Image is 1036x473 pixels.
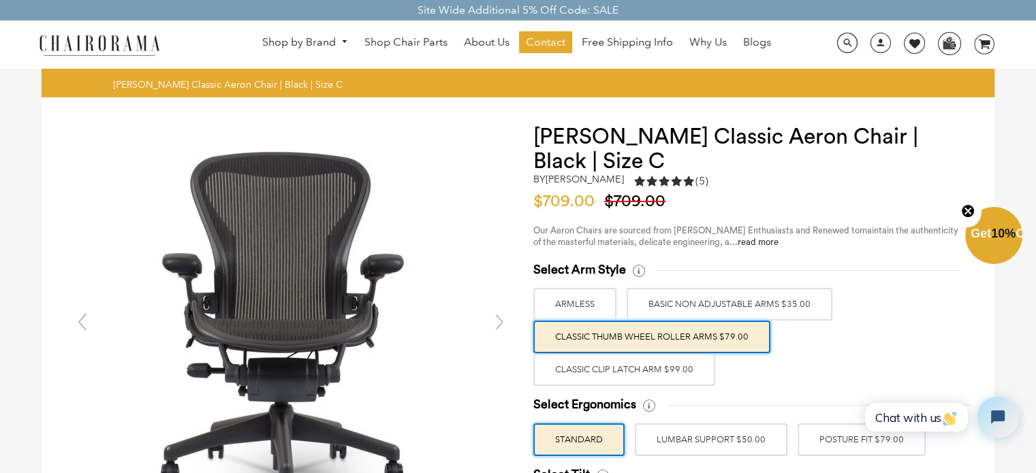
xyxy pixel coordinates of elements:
iframe: Tidio Chat [850,385,1030,449]
span: [PERSON_NAME] Classic Aeron Chair | Black | Size C [113,78,343,91]
span: Our Aeron Chairs are sourced from [PERSON_NAME] Enthusiasts and Renewed to [533,226,860,235]
span: $709.00 [533,193,601,210]
h1: [PERSON_NAME] Classic Aeron Chair | Black | Size C [533,125,967,174]
div: 5.0 rating (5 votes) [634,174,708,189]
a: Shop Chair Parts [358,31,454,53]
span: (5) [695,174,708,189]
a: Why Us [682,31,734,53]
span: Why Us [689,35,727,50]
label: BASIC NON ADJUSTABLE ARMS $35.00 [627,288,832,321]
a: About Us [457,31,516,53]
nav: breadcrumbs [113,78,347,91]
img: WhatsApp_Image_2024-07-12_at_16.23.01.webp [939,33,960,53]
a: 5.0 rating (5 votes) [634,174,708,192]
label: ARMLESS [533,288,616,321]
label: Classic Thumb Wheel Roller Arms $79.00 [533,321,770,353]
span: $709.00 [604,193,672,210]
a: [PERSON_NAME] [546,173,624,185]
span: 10% [991,227,1016,240]
span: Shop Chair Parts [364,35,448,50]
span: Get Off [971,227,1033,240]
label: LUMBAR SUPPORT $50.00 [635,423,787,456]
span: Blogs [743,35,771,50]
img: chairorama [31,33,168,56]
label: POSTURE FIT $79.00 [798,423,926,456]
span: Contact [526,35,565,50]
label: Classic Clip Latch Arm $99.00 [533,353,715,386]
a: Contact [519,31,572,53]
a: Blogs [736,31,778,53]
a: read more [738,238,779,246]
h2: by [533,174,624,185]
a: Shop by Brand [255,32,355,53]
span: About Us [464,35,509,50]
span: Free Shipping Info [582,35,673,50]
span: Select Ergonomics [533,397,636,412]
button: Close teaser [954,196,982,227]
nav: DesktopNavigation [225,31,809,56]
div: Get10%OffClose teaser [965,208,1022,265]
label: STANDARD [533,423,625,456]
span: Select Arm Style [533,262,626,278]
a: Free Shipping Info [575,31,680,53]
